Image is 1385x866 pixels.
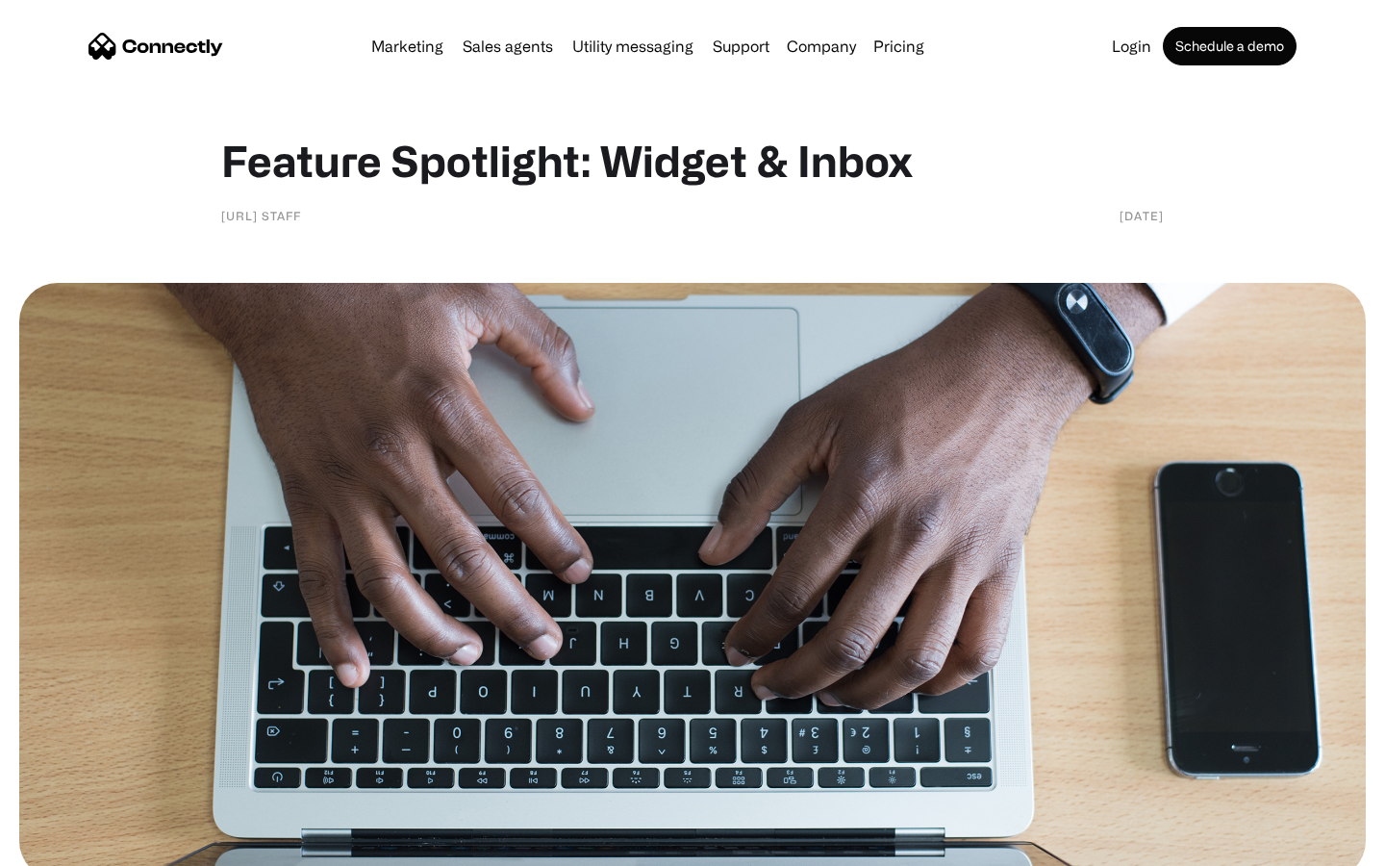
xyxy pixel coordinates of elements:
a: Support [705,38,777,54]
h1: Feature Spotlight: Widget & Inbox [221,135,1164,187]
a: Utility messaging [565,38,701,54]
a: Login [1104,38,1159,54]
div: Company [787,33,856,60]
aside: Language selected: English [19,832,115,859]
a: Pricing [866,38,932,54]
div: [DATE] [1120,206,1164,225]
ul: Language list [38,832,115,859]
a: Sales agents [455,38,561,54]
a: Schedule a demo [1163,27,1297,65]
div: [URL] staff [221,206,301,225]
a: Marketing [364,38,451,54]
